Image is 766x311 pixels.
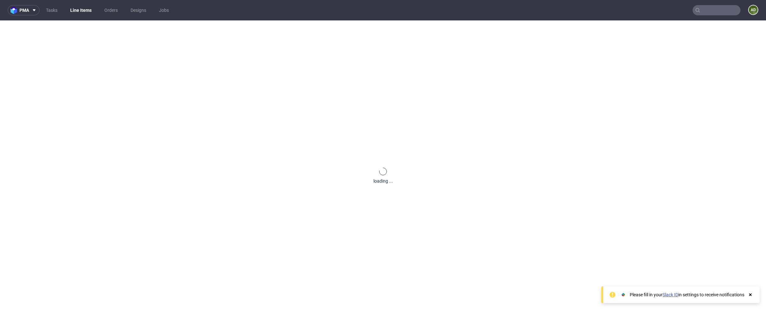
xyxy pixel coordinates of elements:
[373,178,393,184] div: loading ...
[127,5,150,15] a: Designs
[620,292,627,298] img: Slack
[11,7,19,14] img: logo
[630,292,744,298] div: Please fill in your in settings to receive notifications
[749,5,758,14] figcaption: ad
[19,8,29,12] span: pma
[155,5,173,15] a: Jobs
[101,5,122,15] a: Orders
[8,5,40,15] button: pma
[66,5,95,15] a: Line Items
[663,292,678,297] a: Slack ID
[42,5,61,15] a: Tasks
